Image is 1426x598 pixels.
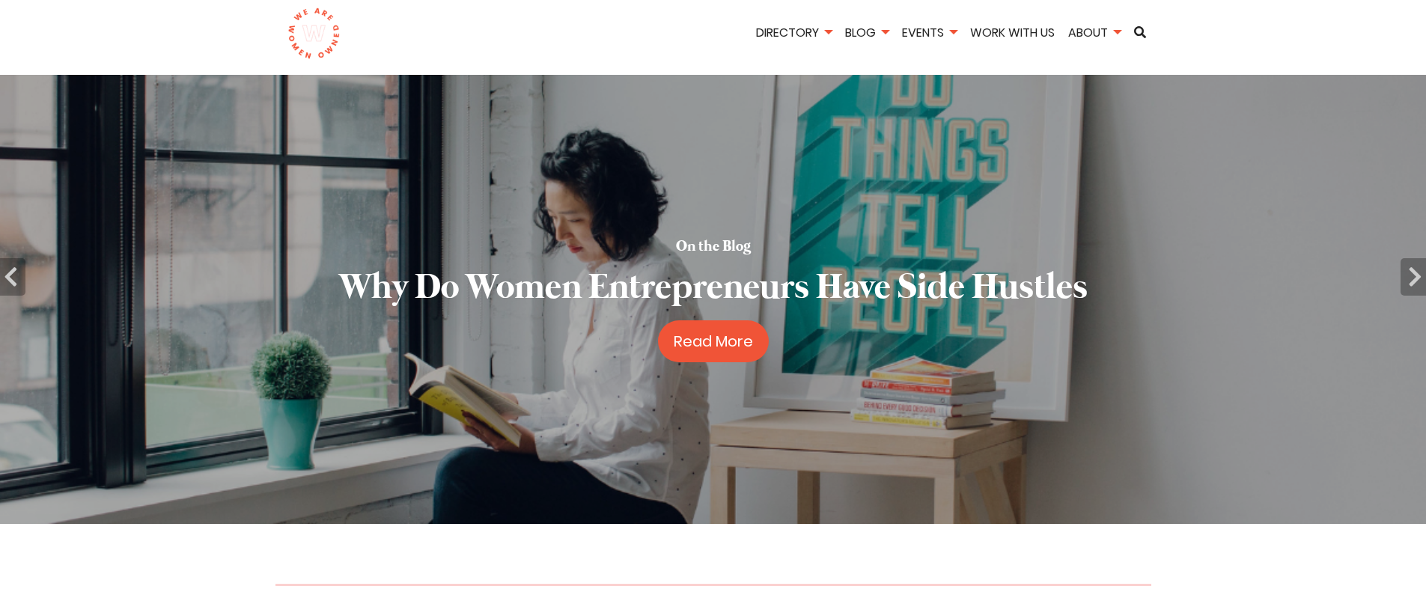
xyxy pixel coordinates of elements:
h2: Why Do Women Entrepreneurs Have Side Hustles [339,263,1088,314]
li: Blog [840,23,894,45]
li: Events [897,23,962,45]
img: logo [287,7,341,60]
li: About [1063,23,1126,45]
a: Work With Us [965,24,1060,41]
a: Search [1129,26,1151,38]
h5: On the Blog [676,237,751,257]
a: Blog [840,24,894,41]
a: Directory [751,24,837,41]
a: Read More [658,320,769,362]
a: Events [897,24,962,41]
li: Directory [751,23,837,45]
a: About [1063,24,1126,41]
